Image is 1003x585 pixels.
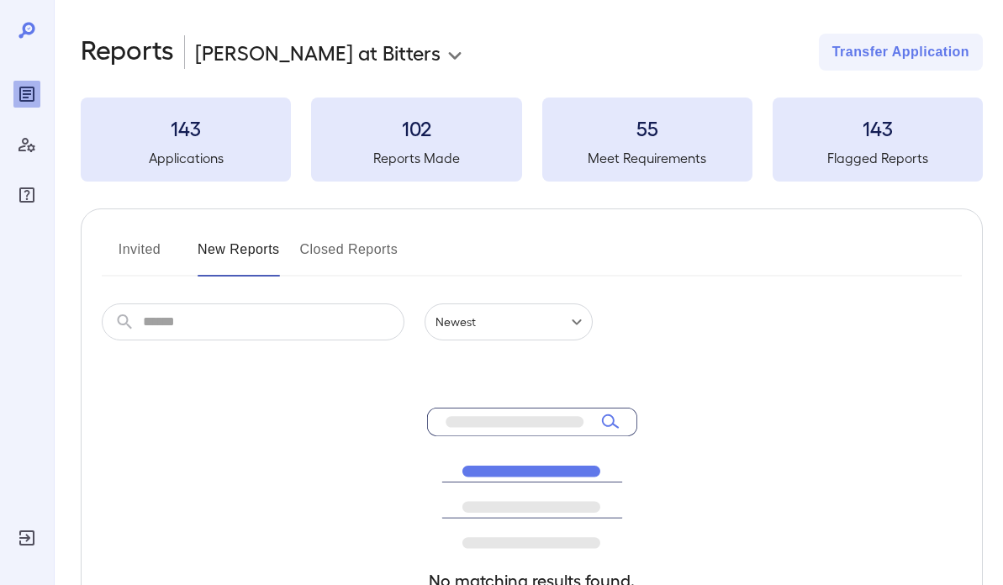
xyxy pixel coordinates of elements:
h5: Meet Requirements [542,148,752,168]
div: Reports [13,81,40,108]
h3: 55 [542,114,752,141]
h5: Applications [81,148,291,168]
button: Invited [102,236,177,277]
h3: 143 [773,114,983,141]
div: Newest [425,303,593,340]
button: Closed Reports [300,236,399,277]
div: Manage Users [13,131,40,158]
div: FAQ [13,182,40,208]
button: New Reports [198,236,280,277]
h5: Flagged Reports [773,148,983,168]
button: Transfer Application [819,34,983,71]
h2: Reports [81,34,174,71]
h5: Reports Made [311,148,521,168]
h3: 143 [81,114,291,141]
summary: 143Applications102Reports Made55Meet Requirements143Flagged Reports [81,97,983,182]
div: Log Out [13,524,40,551]
h3: 102 [311,114,521,141]
p: [PERSON_NAME] at Bitters [195,39,441,66]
